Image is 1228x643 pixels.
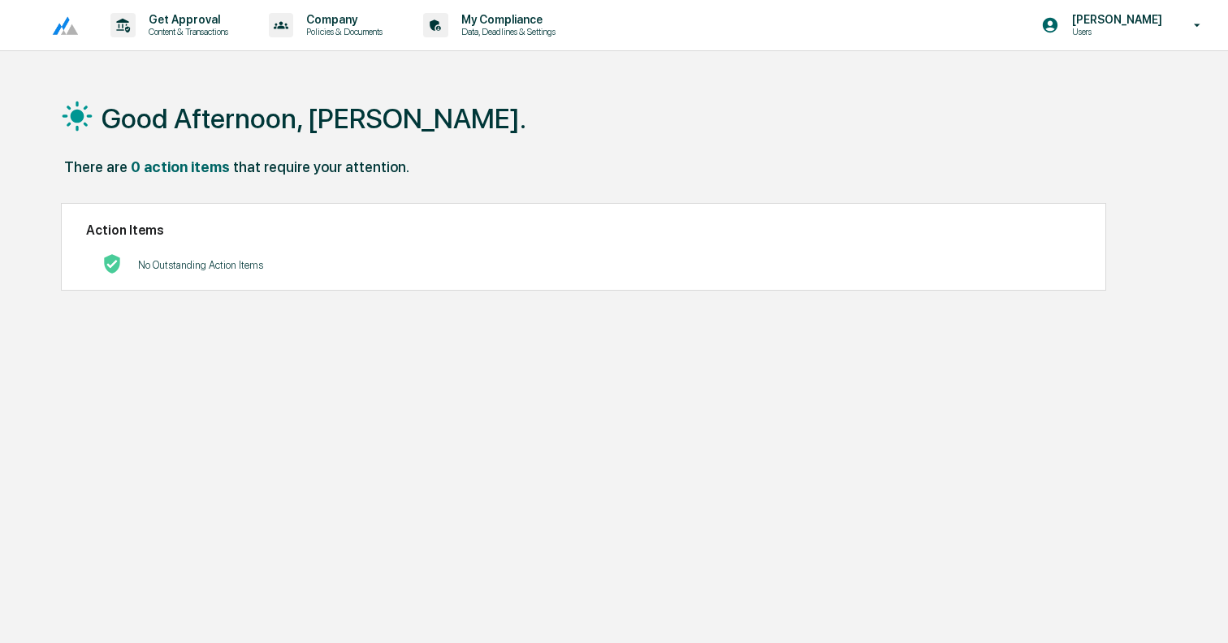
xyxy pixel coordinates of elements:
[39,15,78,36] img: logo
[1059,26,1170,37] p: Users
[131,158,230,175] div: 0 action items
[233,158,409,175] div: that require your attention.
[448,26,564,37] p: Data, Deadlines & Settings
[102,254,122,274] img: No Actions logo
[136,26,236,37] p: Content & Transactions
[64,158,128,175] div: There are
[293,26,391,37] p: Policies & Documents
[136,13,236,26] p: Get Approval
[293,13,391,26] p: Company
[1059,13,1170,26] p: [PERSON_NAME]
[86,222,1081,238] h2: Action Items
[138,259,263,271] p: No Outstanding Action Items
[102,102,526,135] h1: Good Afternoon, [PERSON_NAME].
[448,13,564,26] p: My Compliance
